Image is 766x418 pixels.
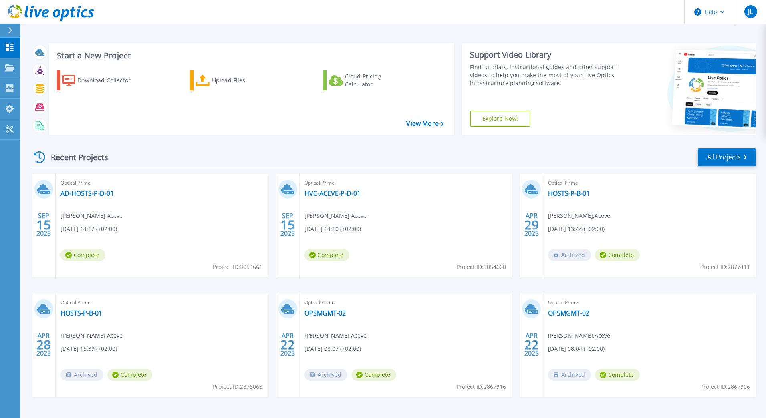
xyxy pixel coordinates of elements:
[60,344,117,353] span: [DATE] 15:39 (+02:00)
[470,111,531,127] a: Explore Now!
[304,249,349,261] span: Complete
[524,330,539,359] div: APR 2025
[595,249,640,261] span: Complete
[36,330,51,359] div: APR 2025
[304,309,346,317] a: OPSMGMT-02
[31,147,119,167] div: Recent Projects
[470,63,620,87] div: Find tutorials, instructional guides and other support videos to help you make the most of your L...
[700,382,750,391] span: Project ID: 2867906
[548,225,605,233] span: [DATE] 13:44 (+02:00)
[60,249,105,261] span: Complete
[60,211,123,220] span: [PERSON_NAME] , Aceve
[57,51,443,60] h3: Start a New Project
[304,331,367,340] span: [PERSON_NAME] , Aceve
[351,369,396,381] span: Complete
[456,382,506,391] span: Project ID: 2867916
[548,189,590,197] a: HOSTS-P-B-01
[190,70,279,90] a: Upload Files
[548,179,751,187] span: Optical Prime
[60,369,103,381] span: Archived
[77,72,141,88] div: Download Collector
[698,148,756,166] a: All Projects
[60,179,264,187] span: Optical Prime
[406,120,443,127] a: View More
[36,221,51,228] span: 15
[304,225,361,233] span: [DATE] 14:10 (+02:00)
[57,70,146,90] a: Download Collector
[748,8,753,15] span: JL
[304,189,361,197] a: HVC-ACEVE-P-D-01
[524,341,539,348] span: 22
[60,298,264,307] span: Optical Prime
[304,344,361,353] span: [DATE] 08:07 (+02:00)
[548,331,610,340] span: [PERSON_NAME] , Aceve
[60,225,117,233] span: [DATE] 14:12 (+02:00)
[470,50,620,60] div: Support Video Library
[323,70,412,90] a: Cloud Pricing Calculator
[524,221,539,228] span: 29
[595,369,640,381] span: Complete
[304,211,367,220] span: [PERSON_NAME] , Aceve
[280,330,295,359] div: APR 2025
[280,210,295,239] div: SEP 2025
[700,263,750,271] span: Project ID: 2877411
[548,369,591,381] span: Archived
[304,369,347,381] span: Archived
[212,72,276,88] div: Upload Files
[60,309,102,317] a: HOSTS-P-B-01
[36,341,51,348] span: 28
[524,210,539,239] div: APR 2025
[456,263,506,271] span: Project ID: 3054660
[36,210,51,239] div: SEP 2025
[280,221,295,228] span: 15
[213,382,262,391] span: Project ID: 2876068
[548,298,751,307] span: Optical Prime
[107,369,152,381] span: Complete
[304,298,508,307] span: Optical Prime
[548,249,591,261] span: Archived
[548,344,605,353] span: [DATE] 08:04 (+02:00)
[60,331,123,340] span: [PERSON_NAME] , Aceve
[548,211,610,220] span: [PERSON_NAME] , Aceve
[60,189,114,197] a: AD-HOSTS-P-D-01
[280,341,295,348] span: 22
[213,263,262,271] span: Project ID: 3054661
[548,309,589,317] a: OPSMGMT-02
[345,72,409,88] div: Cloud Pricing Calculator
[304,179,508,187] span: Optical Prime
